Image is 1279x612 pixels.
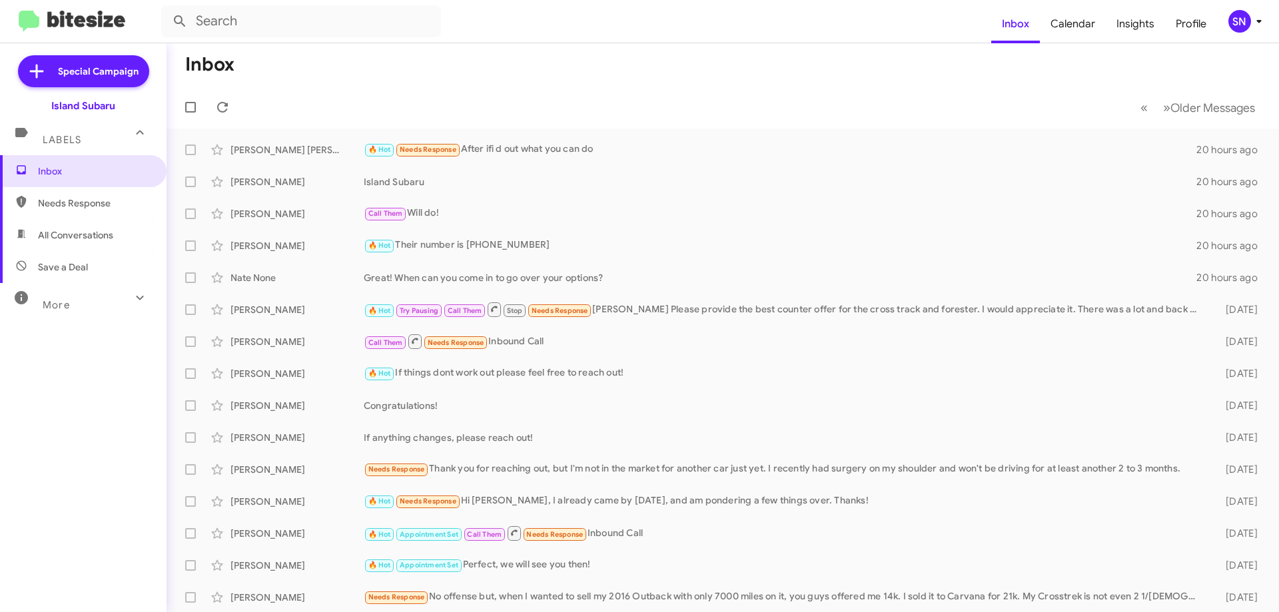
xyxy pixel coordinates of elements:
[230,367,364,380] div: [PERSON_NAME]
[364,333,1204,350] div: Inbound Call
[43,299,70,311] span: More
[230,175,364,188] div: [PERSON_NAME]
[1133,94,1263,121] nav: Page navigation example
[364,238,1196,253] div: Their number is [PHONE_NUMBER]
[364,399,1204,412] div: Congratulations!
[368,306,391,315] span: 🔥 Hot
[1140,99,1148,116] span: «
[400,145,456,154] span: Needs Response
[364,366,1204,381] div: If things dont work out please feel free to reach out!
[532,306,588,315] span: Needs Response
[1204,591,1268,604] div: [DATE]
[1196,207,1268,220] div: 20 hours ago
[1204,495,1268,508] div: [DATE]
[400,561,458,569] span: Appointment Set
[1204,463,1268,476] div: [DATE]
[1204,367,1268,380] div: [DATE]
[364,431,1204,444] div: If anything changes, please reach out!
[230,143,364,156] div: [PERSON_NAME] [PERSON_NAME]
[368,338,403,347] span: Call Them
[1204,303,1268,316] div: [DATE]
[507,306,523,315] span: Stop
[1196,175,1268,188] div: 20 hours ago
[1228,10,1251,33] div: SN
[1132,94,1156,121] button: Previous
[428,338,484,347] span: Needs Response
[230,463,364,476] div: [PERSON_NAME]
[368,145,391,154] span: 🔥 Hot
[400,306,438,315] span: Try Pausing
[364,557,1204,573] div: Perfect, we will see you then!
[1196,143,1268,156] div: 20 hours ago
[58,65,139,78] span: Special Campaign
[38,164,151,178] span: Inbox
[230,495,364,508] div: [PERSON_NAME]
[43,134,81,146] span: Labels
[38,228,113,242] span: All Conversations
[368,497,391,505] span: 🔥 Hot
[230,527,364,540] div: [PERSON_NAME]
[991,5,1040,43] a: Inbox
[1170,101,1255,115] span: Older Messages
[364,461,1204,477] div: Thank you for reaching out, but I'm not in the market for another car just yet. I recently had su...
[230,431,364,444] div: [PERSON_NAME]
[1204,527,1268,540] div: [DATE]
[1196,271,1268,284] div: 20 hours ago
[1040,5,1106,43] a: Calendar
[1217,10,1264,33] button: SN
[1196,239,1268,252] div: 20 hours ago
[368,209,403,218] span: Call Them
[1155,94,1263,121] button: Next
[364,271,1196,284] div: Great! When can you come in to go over your options?
[364,175,1196,188] div: Island Subaru
[364,589,1204,605] div: No offense but, when I wanted to sell my 2016 Outback with only 7000 miles on it, you guys offere...
[1163,99,1170,116] span: »
[368,369,391,378] span: 🔥 Hot
[230,239,364,252] div: [PERSON_NAME]
[230,335,364,348] div: [PERSON_NAME]
[38,196,151,210] span: Needs Response
[526,530,583,539] span: Needs Response
[1204,335,1268,348] div: [DATE]
[18,55,149,87] a: Special Campaign
[364,142,1196,157] div: After ifi d out what you can do
[368,593,425,601] span: Needs Response
[230,303,364,316] div: [PERSON_NAME]
[368,561,391,569] span: 🔥 Hot
[368,465,425,473] span: Needs Response
[230,591,364,604] div: [PERSON_NAME]
[230,399,364,412] div: [PERSON_NAME]
[364,493,1204,509] div: Hi [PERSON_NAME], I already came by [DATE], and am pondering a few things over. Thanks!
[1204,399,1268,412] div: [DATE]
[1106,5,1165,43] a: Insights
[38,260,88,274] span: Save a Deal
[364,301,1204,318] div: [PERSON_NAME] Please provide the best counter offer for the cross track and forester. I would app...
[448,306,482,315] span: Call Them
[51,99,115,113] div: Island Subaru
[185,54,234,75] h1: Inbox
[368,530,391,539] span: 🔥 Hot
[1204,559,1268,572] div: [DATE]
[368,241,391,250] span: 🔥 Hot
[230,271,364,284] div: Nate None
[230,559,364,572] div: [PERSON_NAME]
[364,206,1196,221] div: Will do!
[400,497,456,505] span: Needs Response
[161,5,441,37] input: Search
[467,530,502,539] span: Call Them
[1165,5,1217,43] a: Profile
[364,525,1204,541] div: Inbound Call
[1204,431,1268,444] div: [DATE]
[230,207,364,220] div: [PERSON_NAME]
[400,530,458,539] span: Appointment Set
